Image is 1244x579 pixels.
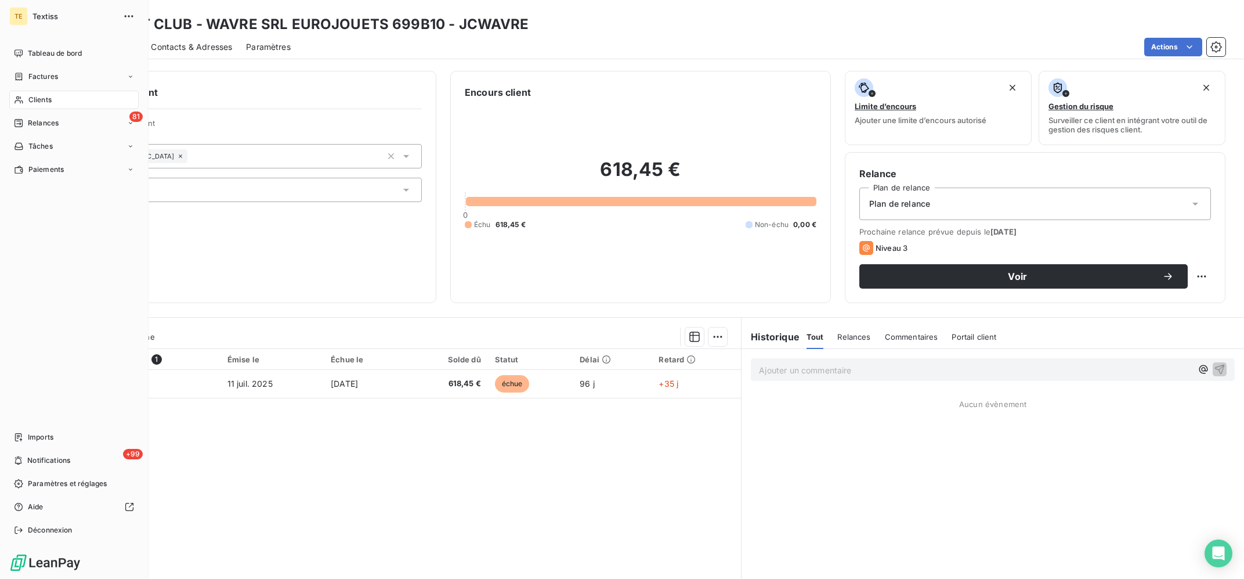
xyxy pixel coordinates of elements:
h6: Informations client [70,85,422,99]
img: Logo LeanPay [9,553,81,572]
span: Voir [873,272,1162,281]
span: Tâches [28,141,53,152]
span: Niveau 3 [876,243,907,253]
button: Actions [1144,38,1202,56]
span: Factures [28,71,58,82]
span: Surveiller ce client en intégrant votre outil de gestion des risques client. [1048,116,1216,134]
div: Échue le [331,355,398,364]
h6: Encours client [465,85,531,99]
span: Paiements [28,164,64,175]
span: Textiss [32,12,116,21]
span: Gestion du risque [1048,102,1113,111]
span: [DATE] [331,379,358,389]
div: Émise le [227,355,317,364]
span: Notifications [27,455,70,466]
span: Aide [28,502,44,512]
h2: 618,45 € [465,158,816,193]
a: Aide [9,498,139,516]
span: Propriétés Client [93,118,422,135]
span: Contacts & Adresses [151,41,232,53]
input: Ajouter une valeur [187,151,197,161]
span: +99 [123,449,143,459]
span: Échu [474,220,491,230]
span: 0 [463,210,468,220]
span: 0,00 € [793,220,816,230]
span: 618,45 € [496,220,526,230]
span: Ajouter une limite d’encours autorisé [855,116,986,125]
div: Délai [580,355,645,364]
div: Retard [659,355,734,364]
span: 96 j [580,379,595,389]
div: Référence [107,354,214,365]
span: Tout [807,332,824,341]
span: Relances [837,332,870,341]
span: Commentaires [885,332,938,341]
button: Voir [859,264,1188,289]
span: Clients [28,95,52,105]
span: Déconnexion [28,525,73,535]
div: Solde dû [413,355,481,364]
span: 11 juil. 2025 [227,379,273,389]
span: Aucun évènement [959,400,1026,409]
span: Non-échu [755,220,789,230]
span: Tableau de bord [28,48,82,59]
button: Limite d’encoursAjouter une limite d’encours autorisé [845,71,1032,145]
h6: Historique [742,330,800,344]
span: Paramètres [246,41,291,53]
span: 1 [151,354,162,365]
span: Portail client [952,332,996,341]
span: Plan de relance [869,198,930,210]
span: Imports [28,432,53,443]
div: TE [9,7,28,26]
span: Prochaine relance prévue depuis le [859,227,1211,236]
h3: JOUET CLUB - WAVRE SRL EUROJOUETS 699B10 - JCWAVRE [102,14,529,35]
span: 81 [129,112,143,122]
span: échue [495,375,530,393]
span: Relances [28,118,59,128]
span: 618,45 € [413,378,481,390]
div: Open Intercom Messenger [1205,540,1232,567]
h6: Relance [859,167,1211,181]
span: Limite d’encours [855,102,916,111]
span: Paramètres et réglages [28,479,107,489]
span: +35 j [659,379,678,389]
div: Statut [495,355,566,364]
span: [DATE] [990,227,1017,236]
button: Gestion du risqueSurveiller ce client en intégrant votre outil de gestion des risques client. [1039,71,1225,145]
